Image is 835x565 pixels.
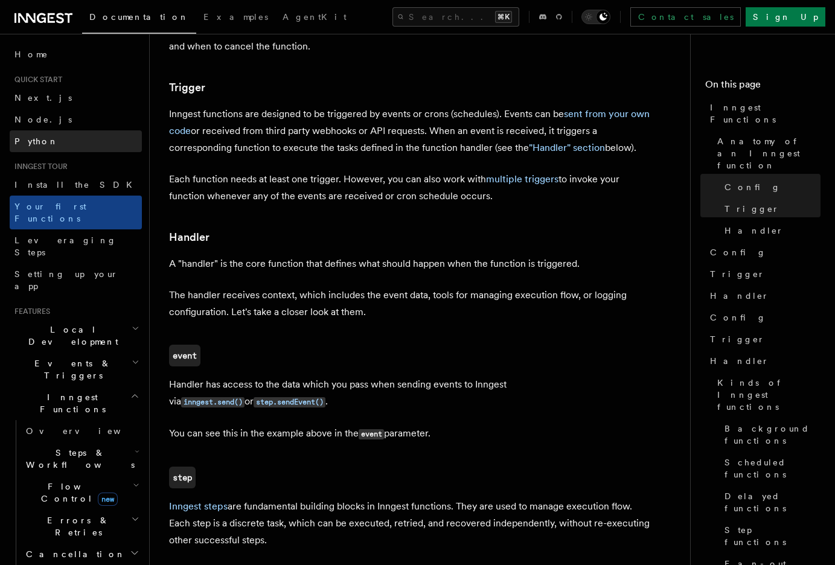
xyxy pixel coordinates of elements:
code: inngest.send() [181,397,245,407]
button: Steps & Workflows [21,442,142,476]
a: Next.js [10,87,142,109]
span: Errors & Retries [21,514,131,538]
a: Trigger [169,79,205,96]
a: Node.js [10,109,142,130]
a: inngest.send() [181,395,245,407]
span: Kinds of Inngest functions [717,377,821,413]
a: "Handler" section [529,142,605,153]
button: Cancellation [21,543,142,565]
a: Inngest steps [169,500,228,512]
a: Leveraging Steps [10,229,142,263]
span: Trigger [710,333,765,345]
p: You can see this in the example above in the parameter. [169,425,652,442]
span: Your first Functions [14,202,86,223]
span: AgentKit [283,12,347,22]
a: Your first Functions [10,196,142,229]
span: Handler [710,290,769,302]
code: step.sendEvent() [254,397,325,407]
span: Inngest tour [10,162,68,171]
p: are fundamental building blocks in Inngest functions. They are used to manage execution flow. Eac... [169,498,652,549]
span: Steps & Workflows [21,447,135,471]
span: Quick start [10,75,62,85]
span: Node.js [14,115,72,124]
a: Setting up your app [10,263,142,297]
a: Config [720,176,821,198]
a: Config [705,307,821,328]
a: Home [10,43,142,65]
span: Local Development [10,324,132,348]
a: Documentation [82,4,196,34]
span: Flow Control [21,480,133,505]
button: Inngest Functions [10,386,142,420]
a: Kinds of Inngest functions [712,372,821,418]
code: event [359,429,384,439]
span: new [98,493,118,506]
a: Delayed functions [720,485,821,519]
p: A "handler" is the core function that defines what should happen when the function is triggered. [169,255,652,272]
kbd: ⌘K [495,11,512,23]
p: Handler has access to the data which you pass when sending events to Inngest via or . [169,376,652,410]
p: Each function needs at least one trigger. However, you can also work with to invoke your function... [169,171,652,205]
p: Inngest functions are designed to be triggered by events or crons (schedules). Events can be or r... [169,106,652,156]
span: Config [710,311,766,324]
a: Background functions [720,418,821,452]
span: Examples [203,12,268,22]
a: Handler [705,285,821,307]
a: sent from your own code [169,108,650,136]
h4: On this page [705,77,821,97]
a: Flow Control [169,6,611,35]
span: Python [14,136,59,146]
span: Features [10,307,50,316]
span: Inngest Functions [10,391,130,415]
a: Inngest Functions [705,97,821,130]
span: Next.js [14,93,72,103]
a: event [169,345,200,366]
span: Anatomy of an Inngest function [717,135,821,171]
a: Step functions [720,519,821,553]
span: Cancellation [21,548,126,560]
span: Trigger [710,268,765,280]
a: step.sendEvent() [254,395,325,407]
a: Trigger [705,263,821,285]
a: AgentKit [275,4,354,33]
p: The handler receives context, which includes the event data, tools for managing execution flow, o... [169,287,652,321]
a: Handler [169,229,210,246]
span: Background functions [725,423,821,447]
span: Config [725,181,781,193]
button: Toggle dark mode [581,10,610,24]
span: Home [14,48,48,60]
button: Search...⌘K [392,7,519,27]
a: multiple triggers [486,173,558,185]
span: Scheduled functions [725,456,821,480]
button: Flow Controlnew [21,476,142,509]
a: step [169,467,196,488]
a: Contact sales [630,7,741,27]
button: Events & Triggers [10,353,142,386]
a: Handler [720,220,821,241]
a: Sign Up [746,7,825,27]
a: Python [10,130,142,152]
span: Step functions [725,524,821,548]
a: Trigger [705,328,821,350]
span: Delayed functions [725,490,821,514]
a: Anatomy of an Inngest function [712,130,821,176]
a: Examples [196,4,275,33]
span: Documentation [89,12,189,22]
a: Overview [21,420,142,442]
a: Config [705,241,821,263]
span: Inngest Functions [710,101,821,126]
button: Local Development [10,319,142,353]
a: Install the SDK [10,174,142,196]
a: Scheduled functions [720,452,821,485]
span: Config [710,246,766,258]
span: Handler [710,355,769,367]
a: Trigger [720,198,821,220]
a: Handler [705,350,821,372]
span: Setting up your app [14,269,118,291]
span: Overview [26,426,150,436]
span: Trigger [725,203,779,215]
button: Errors & Retries [21,509,142,543]
span: Leveraging Steps [14,235,117,257]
